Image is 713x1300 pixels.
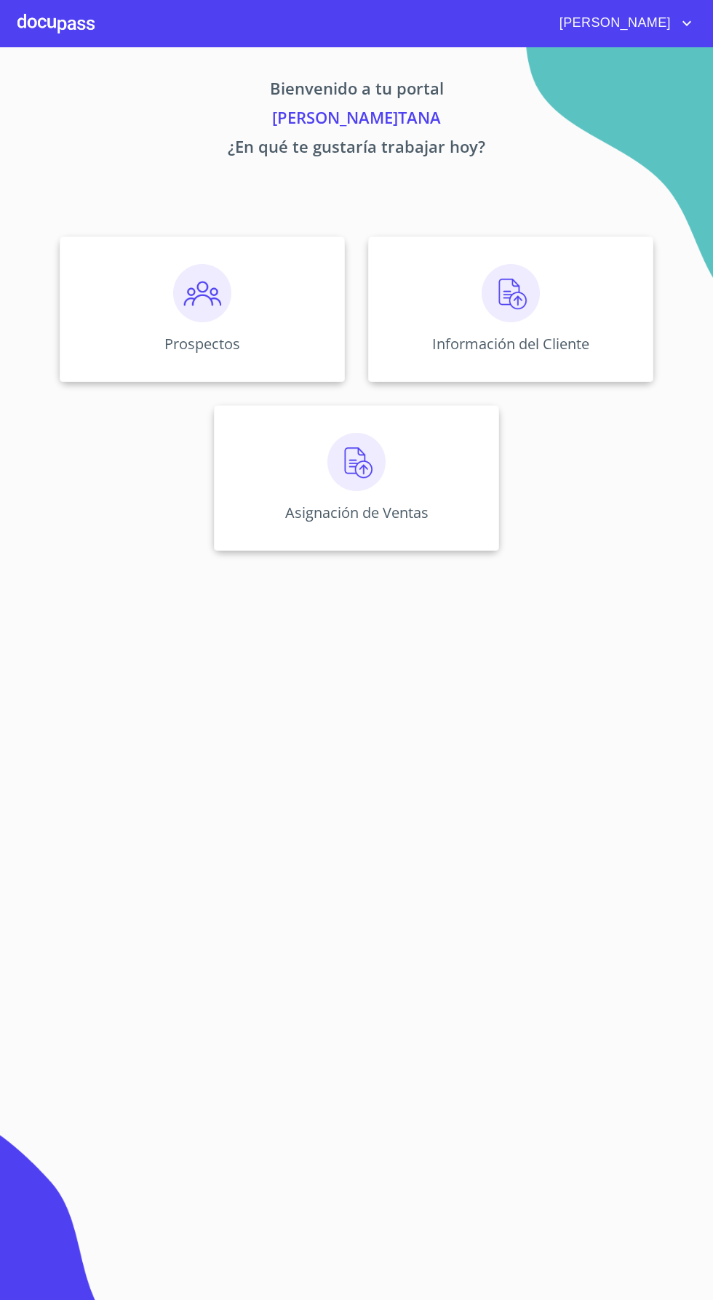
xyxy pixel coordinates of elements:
[285,503,429,522] p: Asignación de Ventas
[549,12,678,35] span: [PERSON_NAME]
[549,12,696,35] button: account of current user
[17,135,696,164] p: ¿En qué te gustaría trabajar hoy?
[432,334,589,354] p: Información del Cliente
[17,76,696,105] p: Bienvenido a tu portal
[327,433,386,491] img: carga.png
[17,105,696,135] p: [PERSON_NAME]TANA
[173,264,231,322] img: prospectos.png
[482,264,540,322] img: carga.png
[164,334,240,354] p: Prospectos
